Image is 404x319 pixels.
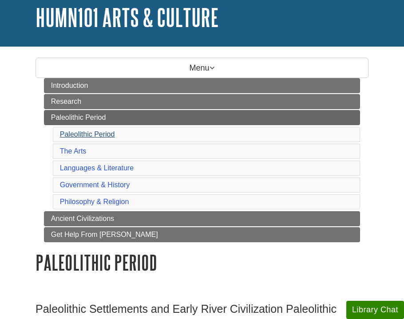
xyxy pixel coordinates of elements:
[36,78,368,242] div: Guide Page Menu
[51,114,106,121] span: Paleolithic Period
[60,198,129,205] a: Philosophy & Religion
[44,110,360,125] a: Paleolithic Period
[51,231,158,238] span: Get Help From [PERSON_NAME]
[44,78,360,93] a: Introduction
[44,227,360,242] a: Get Help From [PERSON_NAME]
[60,181,130,189] a: Government & History
[51,98,81,105] span: Research
[60,164,134,172] a: Languages & Literature
[36,303,368,315] h3: Paleolithic Settlements and Early River Civilization Paleolithic
[60,130,115,138] a: Paleolithic Period
[44,211,360,226] a: Ancient Civilizations
[36,58,368,78] p: Menu
[44,94,360,109] a: Research
[51,82,88,89] span: Introduction
[36,4,219,31] a: HUMN101 Arts & Culture
[346,301,404,319] button: Library Chat
[51,215,114,222] span: Ancient Civilizations
[36,251,368,274] h1: Paleolithic Period
[60,147,87,155] a: The Arts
